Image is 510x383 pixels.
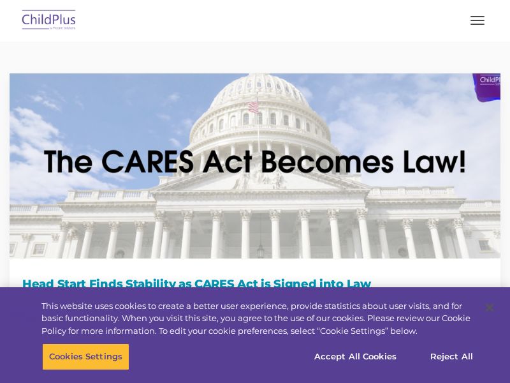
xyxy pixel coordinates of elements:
[412,343,492,370] button: Reject All
[19,6,79,36] img: ChildPlus by Procare Solutions
[476,294,504,322] button: Close
[22,274,488,294] h1: Head Start Finds Stability as CARES Act is Signed into Law
[41,300,474,338] div: This website uses cookies to create a better user experience, provide statistics about user visit...
[307,343,404,370] button: Accept All Cookies
[42,343,129,370] button: Cookies Settings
